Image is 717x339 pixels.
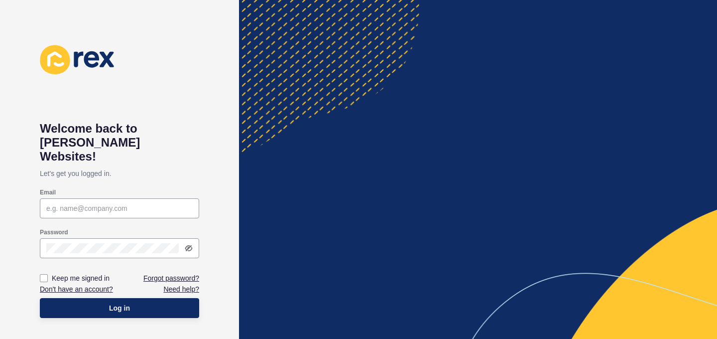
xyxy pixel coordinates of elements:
span: Log in [109,303,130,313]
a: Don't have an account? [40,284,113,294]
a: Forgot password? [143,273,199,283]
h1: Welcome back to [PERSON_NAME] Websites! [40,122,199,164]
label: Email [40,188,56,196]
input: e.g. name@company.com [46,203,193,213]
p: Let's get you logged in. [40,164,199,183]
a: Need help? [163,284,199,294]
label: Keep me signed in [52,273,110,283]
button: Log in [40,298,199,318]
label: Password [40,228,68,236]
